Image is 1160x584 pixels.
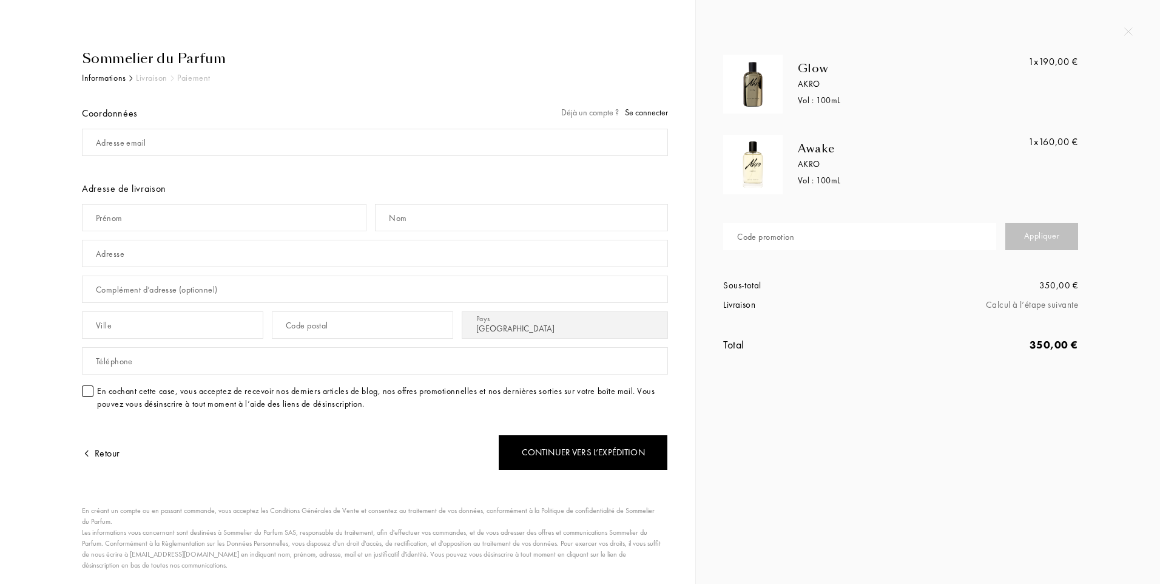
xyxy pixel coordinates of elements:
span: 1x [1028,55,1039,68]
img: NFNO2OHBKK.png [726,58,779,110]
div: Glow [798,62,1019,75]
div: Adresse email [96,137,146,149]
div: Coordonnées [82,106,138,121]
div: Livraison [723,298,900,312]
div: En cochant cette case, vous acceptez de recevoir nos derniers articles de blog, nos offres promot... [97,385,668,410]
div: Code postal [286,319,328,332]
div: 190,00 € [1028,55,1078,69]
div: Livraison [136,72,167,84]
img: arr_grey.svg [170,75,174,81]
div: Paiement [177,72,210,84]
img: arrow.png [82,449,92,458]
div: Calcul à l’étape suivante [901,298,1078,312]
div: Complément d’adresse (optionnel) [96,284,217,296]
div: Continuer vers l’expédition [498,435,668,470]
div: Appliquer [1005,223,1078,250]
div: Téléphone [96,355,133,368]
div: Akro [798,158,1019,171]
img: OYT9DRVD2D.png [726,138,779,191]
img: quit_onboard.svg [1124,27,1133,36]
div: Retour [82,446,120,461]
img: arr_black.svg [129,75,133,81]
div: Adresse [96,248,124,260]
span: 1x [1028,135,1039,148]
div: 350,00 € [901,279,1078,293]
div: Nom [389,212,406,225]
div: Vol : 100 mL [798,174,1019,187]
div: Code promotion [737,231,794,243]
span: Se connecter [625,107,668,118]
div: Prénom [96,212,123,225]
div: Pays [476,313,490,324]
div: Ville [96,319,112,332]
div: Total [723,336,900,353]
div: Akro [798,78,1019,90]
div: En créant un compte ou en passant commande, vous acceptez les Conditions Générales de Vente et co... [82,505,662,571]
div: Sous-total [723,279,900,293]
div: Vol : 100 mL [798,94,1019,107]
div: Déjà un compte ? [561,106,668,119]
div: Awake [798,142,1019,155]
div: Informations [82,72,126,84]
div: 160,00 € [1028,135,1078,149]
div: Adresse de livraison [82,182,668,196]
div: 350,00 € [901,336,1078,353]
div: Sommelier du Parfum [82,49,668,69]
